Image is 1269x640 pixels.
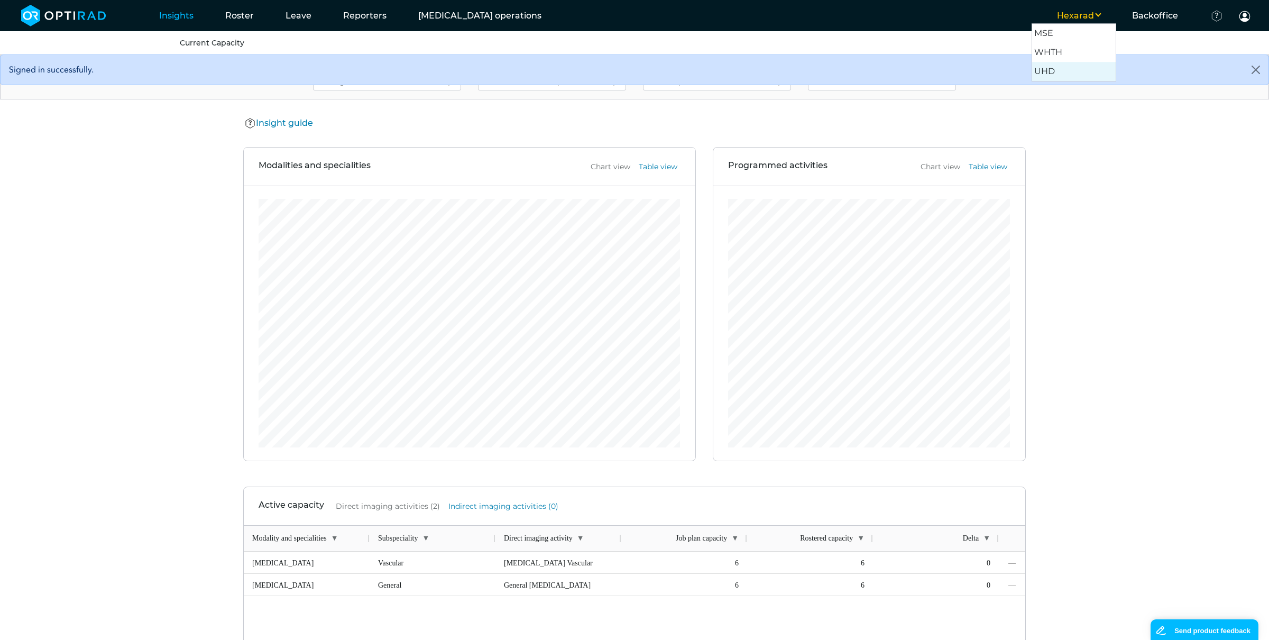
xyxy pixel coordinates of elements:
[180,38,244,48] a: Current Capacity
[917,161,963,173] button: Chart view
[621,552,747,573] div: 6
[252,534,327,543] span: Modality and specialities
[259,500,324,513] h3: Active capacity
[333,500,443,513] button: Direct imaging activities (2)
[873,574,999,596] div: 0
[331,534,338,542] span: ▼
[244,574,370,596] div: [MEDICAL_DATA]
[244,552,370,573] div: [MEDICAL_DATA]
[378,534,418,543] span: Subspeciality
[731,534,739,542] span: ▼
[1032,23,1116,81] ul: Hexarad
[370,574,495,596] div: General
[1041,10,1116,22] button: Hexarad
[630,534,727,543] span: Job plan capacity
[495,552,621,573] div: [MEDICAL_DATA] Vascular
[370,552,495,573] div: Vascular
[983,534,990,542] span: ▼
[965,161,1010,173] button: Table view
[999,574,1025,596] div: ―
[1032,24,1116,43] button: MSE
[636,161,681,173] button: Table view
[243,116,316,130] button: Insight guide
[259,160,371,173] h3: Modalities and specialities
[747,552,873,573] div: 6
[577,534,584,542] span: ▼
[495,574,621,596] div: General [MEDICAL_DATA]
[728,160,827,173] h3: Programmed activities
[999,552,1025,573] div: ―
[245,117,256,130] img: Help Icon
[756,534,853,543] span: Rostered capacity
[1032,62,1116,81] button: UHD
[881,534,979,543] span: Delta
[504,534,573,543] span: Direct imaging activity
[422,534,429,542] span: ▼
[621,574,747,596] div: 6
[1032,43,1116,62] button: WHTH
[873,552,999,573] div: 0
[21,5,106,26] img: brand-opti-rad-logos-blue-and-white-d2f68631ba2948856bd03f2d395fb146ddc8fb01b4b6e9315ea85fa773367...
[445,500,562,513] button: Indirect imaging activities (0)
[587,161,633,173] button: Chart view
[1243,55,1268,85] button: Close
[747,574,873,596] div: 6
[857,534,865,542] span: ▼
